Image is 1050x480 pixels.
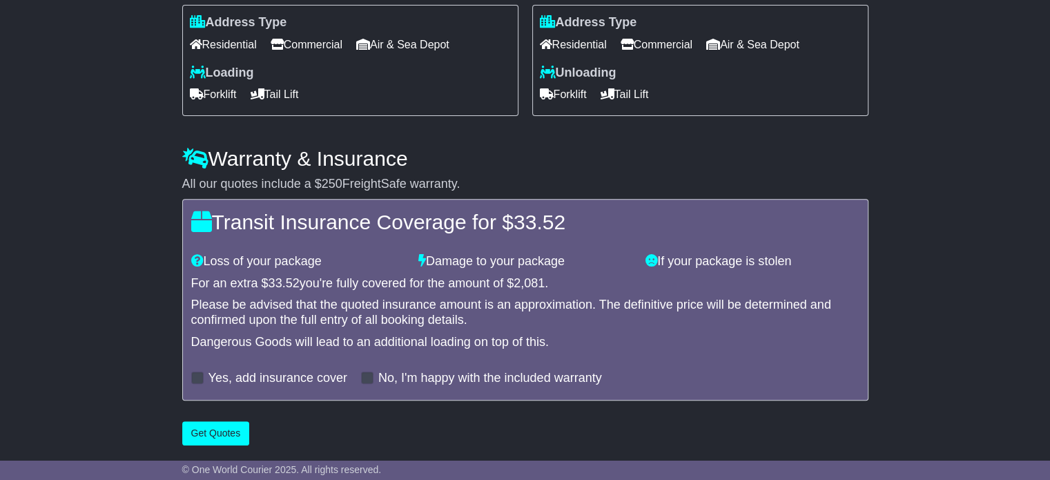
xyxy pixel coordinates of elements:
[378,371,602,386] label: No, I'm happy with the included warranty
[706,34,799,55] span: Air & Sea Depot
[190,84,237,105] span: Forklift
[190,15,287,30] label: Address Type
[411,254,639,269] div: Damage to your package
[271,34,342,55] span: Commercial
[540,34,607,55] span: Residential
[540,84,587,105] span: Forklift
[356,34,449,55] span: Air & Sea Depot
[191,298,859,327] div: Please be advised that the quoted insurance amount is an approximation. The definitive price will...
[621,34,692,55] span: Commercial
[190,34,257,55] span: Residential
[182,177,868,192] div: All our quotes include a $ FreightSafe warranty.
[601,84,649,105] span: Tail Lift
[208,371,347,386] label: Yes, add insurance cover
[182,421,250,445] button: Get Quotes
[184,254,411,269] div: Loss of your package
[191,276,859,291] div: For an extra $ you're fully covered for the amount of $ .
[639,254,866,269] div: If your package is stolen
[182,464,382,475] span: © One World Courier 2025. All rights reserved.
[540,15,637,30] label: Address Type
[514,211,565,233] span: 33.52
[322,177,342,191] span: 250
[191,335,859,350] div: Dangerous Goods will lead to an additional loading on top of this.
[182,147,868,170] h4: Warranty & Insurance
[251,84,299,105] span: Tail Lift
[191,211,859,233] h4: Transit Insurance Coverage for $
[190,66,254,81] label: Loading
[514,276,545,290] span: 2,081
[540,66,616,81] label: Unloading
[269,276,300,290] span: 33.52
